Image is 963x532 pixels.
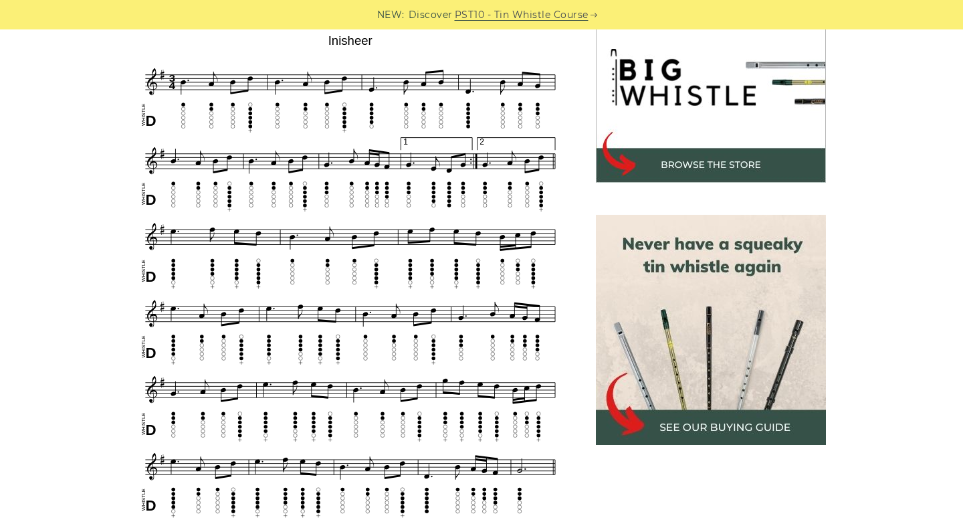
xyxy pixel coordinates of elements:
span: NEW: [377,7,405,23]
a: PST10 - Tin Whistle Course [455,7,588,23]
span: Discover [409,7,453,23]
img: tin whistle buying guide [596,215,826,445]
img: Inisheer Tin Whistle Tab & Sheet Music [137,29,564,521]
